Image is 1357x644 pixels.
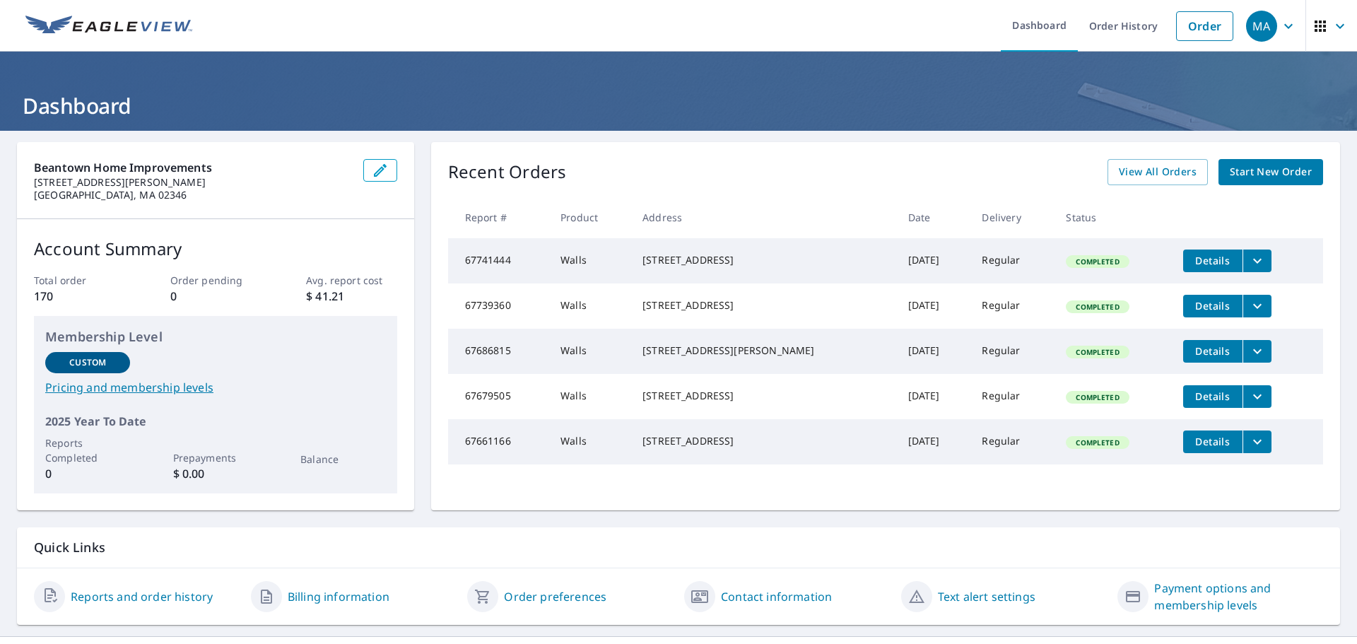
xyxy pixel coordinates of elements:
button: filesDropdownBtn-67686815 [1243,340,1271,363]
span: Details [1192,299,1234,312]
a: Order [1176,11,1233,41]
div: [STREET_ADDRESS] [642,253,886,267]
a: Contact information [721,588,832,605]
a: Pricing and membership levels [45,379,386,396]
button: filesDropdownBtn-67739360 [1243,295,1271,317]
td: Regular [970,419,1055,464]
a: Billing information [288,588,389,605]
div: [STREET_ADDRESS] [642,389,886,403]
div: [STREET_ADDRESS][PERSON_NAME] [642,344,886,358]
p: Account Summary [34,236,397,262]
td: Walls [549,419,631,464]
button: filesDropdownBtn-67679505 [1243,385,1271,408]
p: Beantown Home Improvements [34,159,352,176]
p: 170 [34,288,124,305]
img: EV Logo [25,16,192,37]
button: detailsBtn-67686815 [1183,340,1243,363]
div: [STREET_ADDRESS] [642,298,886,312]
a: Start New Order [1218,159,1323,185]
div: [STREET_ADDRESS] [642,434,886,448]
p: Reports Completed [45,435,130,465]
td: 67741444 [448,238,549,283]
td: 67739360 [448,283,549,329]
button: detailsBtn-67679505 [1183,385,1243,408]
p: 0 [45,465,130,482]
p: Avg. report cost [306,273,396,288]
td: 67686815 [448,329,549,374]
a: Payment options and membership levels [1154,580,1323,614]
a: Reports and order history [71,588,213,605]
td: [DATE] [897,419,971,464]
p: [STREET_ADDRESS][PERSON_NAME] [34,176,352,189]
p: Order pending [170,273,261,288]
td: Regular [970,283,1055,329]
p: 2025 Year To Date [45,413,386,430]
p: [GEOGRAPHIC_DATA], MA 02346 [34,189,352,201]
button: detailsBtn-67739360 [1183,295,1243,317]
p: $ 41.21 [306,288,396,305]
span: Completed [1067,257,1127,267]
p: Balance [300,452,385,467]
p: Custom [69,356,106,369]
th: Report # [448,197,549,238]
td: Walls [549,374,631,419]
span: Completed [1067,347,1127,357]
th: Status [1055,197,1172,238]
span: View All Orders [1119,163,1197,181]
td: 67661166 [448,419,549,464]
th: Delivery [970,197,1055,238]
p: Quick Links [34,539,1323,556]
th: Address [631,197,897,238]
p: Prepayments [173,450,258,465]
td: Walls [549,238,631,283]
button: filesDropdownBtn-67661166 [1243,431,1271,453]
td: Walls [549,283,631,329]
span: Completed [1067,438,1127,447]
a: View All Orders [1108,159,1208,185]
span: Completed [1067,392,1127,402]
a: Text alert settings [938,588,1035,605]
p: Total order [34,273,124,288]
p: Recent Orders [448,159,567,185]
a: Order preferences [504,588,606,605]
span: Details [1192,344,1234,358]
th: Product [549,197,631,238]
td: [DATE] [897,329,971,374]
td: Regular [970,238,1055,283]
span: Start New Order [1230,163,1312,181]
td: [DATE] [897,238,971,283]
td: 67679505 [448,374,549,419]
td: [DATE] [897,374,971,419]
td: [DATE] [897,283,971,329]
th: Date [897,197,971,238]
button: detailsBtn-67661166 [1183,431,1243,453]
span: Details [1192,435,1234,448]
div: MA [1246,11,1277,42]
td: Regular [970,374,1055,419]
p: $ 0.00 [173,465,258,482]
td: Walls [549,329,631,374]
span: Details [1192,254,1234,267]
span: Details [1192,390,1234,403]
button: detailsBtn-67741444 [1183,250,1243,272]
span: Completed [1067,302,1127,312]
button: filesDropdownBtn-67741444 [1243,250,1271,272]
td: Regular [970,329,1055,374]
p: Membership Level [45,327,386,346]
h1: Dashboard [17,91,1340,120]
p: 0 [170,288,261,305]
